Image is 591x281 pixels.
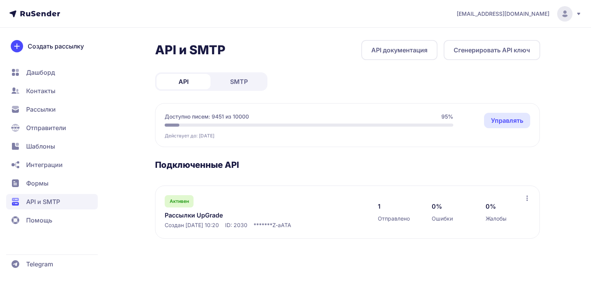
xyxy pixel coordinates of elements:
span: Отправлено [378,215,410,222]
span: 0% [486,202,496,211]
span: Действует до: [DATE] [165,133,214,139]
span: Активен [170,198,189,204]
span: Контакты [26,86,55,95]
span: ID: 2030 [225,221,247,229]
span: API [179,77,189,86]
h3: Подключенные API [155,159,540,170]
span: Ошибки [432,215,453,222]
span: API и SMTP [26,197,60,206]
a: API [157,74,210,89]
a: Telegram [6,256,98,272]
span: Telegram [26,259,53,269]
h2: API и SMTP [155,42,225,58]
span: Создать рассылку [28,42,84,51]
span: SMTP [230,77,248,86]
span: 95% [441,113,453,120]
a: API документация [361,40,437,60]
span: Доступно писем: 9451 из 10000 [165,113,249,120]
span: 0% [432,202,442,211]
span: Дашборд [26,68,55,77]
a: Управлять [484,113,530,128]
span: Z-aATA [272,221,291,229]
a: Рассылки UpGrade [165,211,322,220]
span: Интеграции [26,160,63,169]
span: [EMAIL_ADDRESS][DOMAIN_NAME] [457,10,549,18]
span: Шаблоны [26,142,55,151]
span: 1 [378,202,381,211]
button: Сгенерировать API ключ [444,40,540,60]
span: Помощь [26,216,52,225]
span: Формы [26,179,48,188]
span: Рассылки [26,105,56,114]
span: Отправители [26,123,66,132]
span: Создан [DATE] 10:20 [165,221,219,229]
span: Жалобы [486,215,506,222]
a: SMTP [212,74,266,89]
